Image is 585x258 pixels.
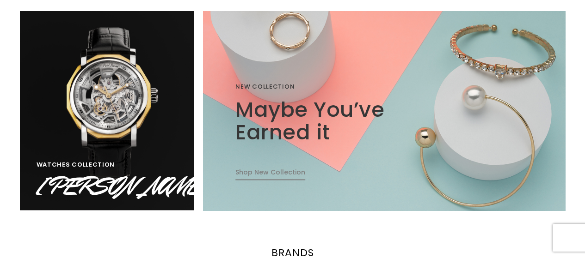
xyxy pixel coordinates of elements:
h2: Brands [12,247,573,258]
a: Maybe You’ve Earned it [235,95,384,147]
a: [PERSON_NAME] [37,168,215,204]
a: Shop New Collection [235,168,305,180]
div: NEW COLLECTION [235,82,420,91]
span: WATCHES COLLECTION [37,160,115,169]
